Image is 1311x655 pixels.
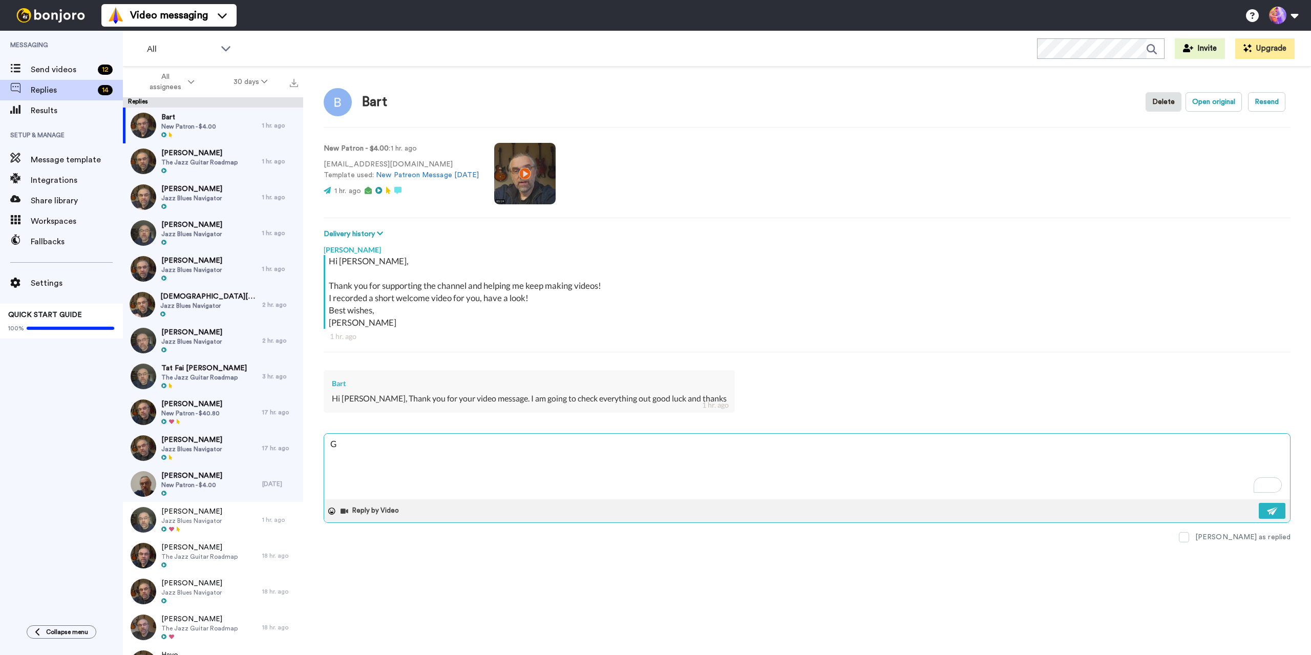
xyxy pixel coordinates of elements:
[329,255,1288,329] div: Hi [PERSON_NAME], Thank you for supporting the channel and helping me keep making videos! I recor...
[31,154,123,166] span: Message template
[262,193,298,201] div: 1 hr. ago
[287,74,301,90] button: Export all results that match these filters now.
[290,79,298,87] img: export.svg
[161,220,222,230] span: [PERSON_NAME]
[161,506,222,517] span: [PERSON_NAME]
[123,143,303,179] a: [PERSON_NAME]The Jazz Guitar Roadmap1 hr. ago
[324,228,386,240] button: Delivery history
[161,481,222,489] span: New Patron - $4.00
[262,265,298,273] div: 1 hr. ago
[31,104,123,117] span: Results
[31,236,123,248] span: Fallbacks
[324,240,1291,255] div: [PERSON_NAME]
[123,251,303,287] a: [PERSON_NAME]Jazz Blues Navigator1 hr. ago
[1186,92,1242,112] button: Open original
[131,399,156,425] img: 0b9cb50d-a06c-4cfb-8002-54f7825fbf63-thumb.jpg
[161,624,238,632] span: The Jazz Guitar Roadmap
[131,328,156,353] img: f1579422-343b-4837-886c-71a54950a77e-thumb.jpg
[376,172,479,179] a: New Patreon Message [DATE]
[31,195,123,207] span: Share library
[161,399,222,409] span: [PERSON_NAME]
[160,291,257,302] span: [DEMOGRAPHIC_DATA][PERSON_NAME]
[262,516,298,524] div: 1 hr. ago
[262,444,298,452] div: 17 hr. ago
[161,122,216,131] span: New Patron - $4.00
[123,215,303,251] a: [PERSON_NAME]Jazz Blues Navigator1 hr. ago
[161,327,222,337] span: [PERSON_NAME]
[125,68,214,96] button: All assignees
[8,324,24,332] span: 100%
[123,108,303,143] a: BartNew Patron - $4.001 hr. ago
[31,215,123,227] span: Workspaces
[131,579,156,604] img: 09794611-2ce4-473a-88a7-0b053e6c5723-thumb.jpg
[161,158,238,166] span: The Jazz Guitar Roadmap
[332,393,727,405] div: Hi [PERSON_NAME], Thank you for your video message. I am going to check everything out good luck ...
[324,434,1290,499] textarea: To enrich screen reader interactions, please activate Accessibility in Grammarly extension settings
[123,358,303,394] a: Tat Fai [PERSON_NAME]The Jazz Guitar Roadmap3 hr. ago
[262,336,298,345] div: 2 hr. ago
[160,302,257,310] span: Jazz Blues Navigator
[262,552,298,560] div: 18 hr. ago
[262,623,298,631] div: 18 hr. ago
[131,220,156,246] img: fed2076b-5e74-428d-84ce-8d0d3fb324b1-thumb.jpg
[123,430,303,466] a: [PERSON_NAME]Jazz Blues Navigator17 hr. ago
[131,184,156,210] img: 40d50caa-9a03-4e18-813a-409ec1cc73fa-thumb.jpg
[31,64,94,76] span: Send videos
[123,538,303,574] a: [PERSON_NAME]The Jazz Guitar Roadmap18 hr. ago
[46,628,88,636] span: Collapse menu
[123,574,303,609] a: [PERSON_NAME]Jazz Blues Navigator18 hr. ago
[262,229,298,237] div: 1 hr. ago
[131,364,156,389] img: 3b23d39c-c49d-4bc8-96f3-a7582ac2873b-thumb.jpg
[324,145,389,152] strong: New Patron - $4.00
[161,194,222,202] span: Jazz Blues Navigator
[262,587,298,596] div: 18 hr. ago
[161,112,216,122] span: Bart
[330,331,1284,342] div: 1 hr. ago
[131,435,156,461] img: 5f349363-8ee5-4a6c-b0b6-52332cc7e37e-thumb.jpg
[123,609,303,645] a: [PERSON_NAME]The Jazz Guitar Roadmap18 hr. ago
[131,507,156,533] img: 1f37907c-17f0-4285-96b8-844ab13c8a98-thumb.jpg
[1235,38,1295,59] button: Upgrade
[262,480,298,488] div: [DATE]
[1267,507,1278,515] img: send-white.svg
[98,65,113,75] div: 12
[131,471,156,497] img: e3142924-e3a5-490a-8413-af9b33ca3c2b-thumb.jpg
[147,43,216,55] span: All
[324,159,479,181] p: [EMAIL_ADDRESS][DOMAIN_NAME] Template used:
[108,7,124,24] img: vm-color.svg
[334,187,361,195] span: 1 hr. ago
[340,503,402,519] button: Reply by Video
[123,97,303,108] div: Replies
[362,95,388,110] div: Bart
[1146,92,1181,112] button: Delete
[262,157,298,165] div: 1 hr. ago
[161,588,222,597] span: Jazz Blues Navigator
[161,517,222,525] span: Jazz Blues Navigator
[161,337,222,346] span: Jazz Blues Navigator
[1248,92,1285,112] button: Resend
[324,143,479,154] p: : 1 hr. ago
[8,311,82,319] span: QUICK START GUIDE
[161,256,222,266] span: [PERSON_NAME]
[161,230,222,238] span: Jazz Blues Navigator
[1175,38,1225,59] button: Invite
[31,174,123,186] span: Integrations
[144,72,186,92] span: All assignees
[262,121,298,130] div: 1 hr. ago
[131,149,156,174] img: 1ab7e1de-0286-45fe-96f8-72d70324a20e-thumb.jpg
[161,266,222,274] span: Jazz Blues Navigator
[98,85,113,95] div: 14
[123,323,303,358] a: [PERSON_NAME]Jazz Blues Navigator2 hr. ago
[123,179,303,215] a: [PERSON_NAME]Jazz Blues Navigator1 hr. ago
[161,409,222,417] span: New Patron - $40.80
[123,394,303,430] a: [PERSON_NAME]New Patron - $40.8017 hr. ago
[161,445,222,453] span: Jazz Blues Navigator
[27,625,96,639] button: Collapse menu
[1195,532,1291,542] div: [PERSON_NAME] as replied
[123,502,303,538] a: [PERSON_NAME]Jazz Blues Navigator1 hr. ago
[161,363,247,373] span: Tat Fai [PERSON_NAME]
[262,408,298,416] div: 17 hr. ago
[161,148,238,158] span: [PERSON_NAME]
[332,378,727,389] div: Bart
